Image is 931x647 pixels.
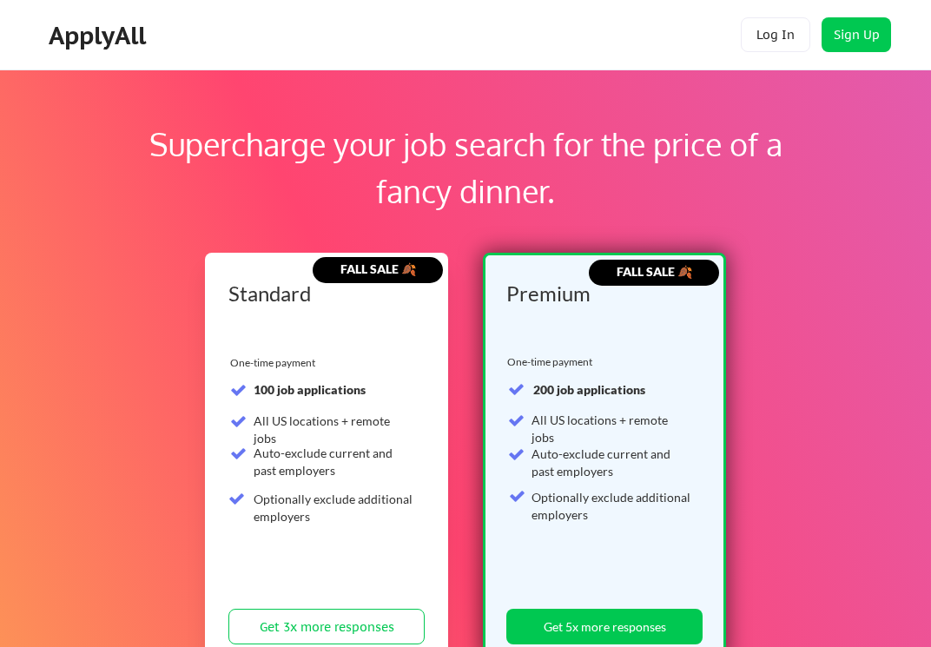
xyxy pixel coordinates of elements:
div: Supercharge your job search for the price of a fancy dinner. [111,121,820,215]
div: All US locations + remote jobs [532,412,692,446]
strong: FALL SALE 🍂 [340,261,416,276]
div: All US locations + remote jobs [254,413,414,446]
div: Auto-exclude current and past employers [532,446,692,479]
div: One-time payment [230,356,320,370]
button: Get 3x more responses [228,609,425,644]
strong: 100 job applications [254,382,366,397]
div: Premium [506,283,697,304]
div: ApplyAll [49,21,151,50]
button: Sign Up [822,17,891,52]
strong: FALL SALE 🍂 [617,264,692,279]
div: Optionally exclude additional employers [254,491,414,525]
strong: 200 job applications [533,382,645,397]
div: Standard [228,283,419,304]
div: One-time payment [507,355,598,369]
button: Log In [741,17,810,52]
div: Optionally exclude additional employers [532,489,692,523]
div: Auto-exclude current and past employers [254,445,414,479]
button: Get 5x more responses [506,609,703,644]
